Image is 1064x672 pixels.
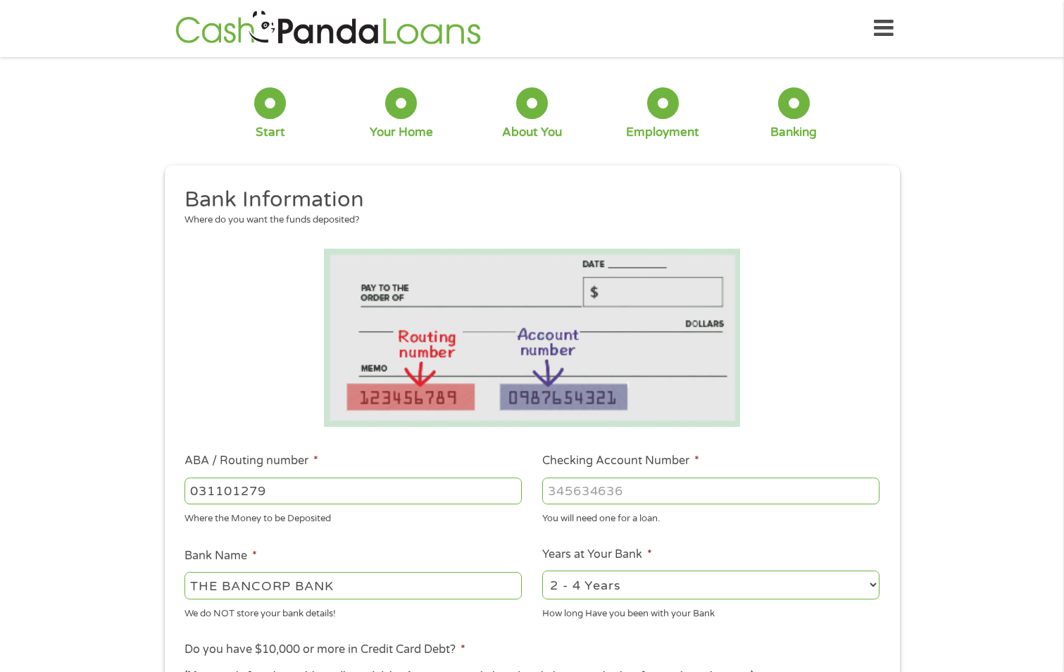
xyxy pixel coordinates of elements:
[626,125,699,140] div: Employment
[542,547,652,562] label: Years at Your Bank
[184,549,257,564] label: Bank Name
[184,186,869,214] h2: Bank Information
[502,125,562,140] div: About You
[184,602,522,621] div: We do NOT store your bank details!
[184,454,318,468] label: ABA / Routing number
[184,213,869,228] div: Where do you want the funds deposited?
[770,125,817,140] div: Banking
[542,454,699,468] label: Checking Account Number
[184,478,522,504] input: 263177916
[184,507,522,526] div: Where the Money to be Deposited
[542,478,880,504] input: 345634636
[542,507,880,526] div: You will need one for a loan.
[324,249,741,427] img: Routing number location
[184,642,465,657] label: Do you have $10,000 or more in Credit Card Debt?
[542,602,880,621] div: How long Have you been with your Bank
[171,8,485,49] img: GetLoanNow Logo
[370,125,433,140] div: Your Home
[256,125,285,140] div: Start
